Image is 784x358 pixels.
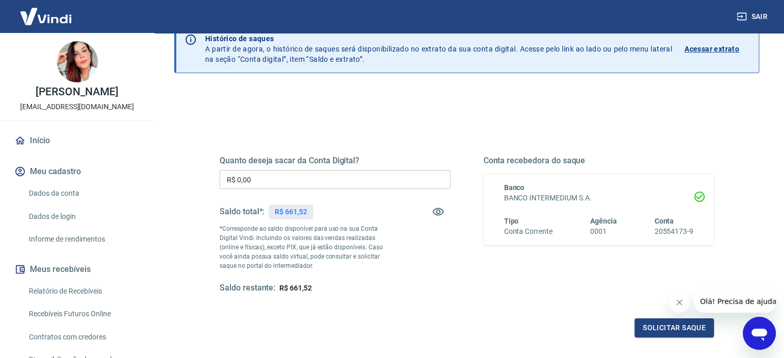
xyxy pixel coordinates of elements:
a: Acessar extrato [685,33,750,64]
button: Meu cadastro [12,160,142,183]
h5: Quanto deseja sacar da Conta Digital? [220,156,451,166]
img: 31a33608-531f-4675-9017-d311b0b83253.jpeg [57,41,98,82]
h5: Conta recebedora do saque [483,156,714,166]
button: Meus recebíveis [12,258,142,281]
span: Agência [590,217,617,225]
iframe: Fechar mensagem [669,292,690,313]
span: Conta [654,217,674,225]
h5: Saldo total*: [220,207,264,217]
iframe: Mensagem da empresa [694,290,776,313]
p: A partir de agora, o histórico de saques será disponibilizado no extrato da sua conta digital. Ac... [205,33,672,64]
h5: Saldo restante: [220,283,275,294]
h6: 0001 [590,226,617,237]
h6: Conta Corrente [504,226,553,237]
h6: 20554173-9 [654,226,693,237]
p: [EMAIL_ADDRESS][DOMAIN_NAME] [20,101,134,112]
img: Vindi [12,1,79,32]
p: Histórico de saques [205,33,672,44]
button: Solicitar saque [635,318,714,337]
a: Informe de rendimentos [25,229,142,250]
a: Início [12,129,142,152]
a: Contratos com credores [25,327,142,348]
p: *Corresponde ao saldo disponível para uso na sua Conta Digital Vindi. Incluindo os valores das ve... [220,224,393,270]
p: Acessar extrato [685,44,739,54]
a: Relatório de Recebíveis [25,281,142,302]
p: R$ 661,52 [275,207,307,217]
p: [PERSON_NAME] [36,87,118,97]
span: Olá! Precisa de ajuda? [6,7,87,15]
a: Dados de login [25,206,142,227]
span: R$ 661,52 [279,284,312,292]
span: Banco [504,183,525,192]
iframe: Botão para abrir a janela de mensagens [743,317,776,350]
button: Sair [735,7,772,26]
span: Tipo [504,217,519,225]
a: Recebíveis Futuros Online [25,303,142,325]
h6: BANCO INTERMEDIUM S.A. [504,193,694,203]
a: Dados da conta [25,183,142,204]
